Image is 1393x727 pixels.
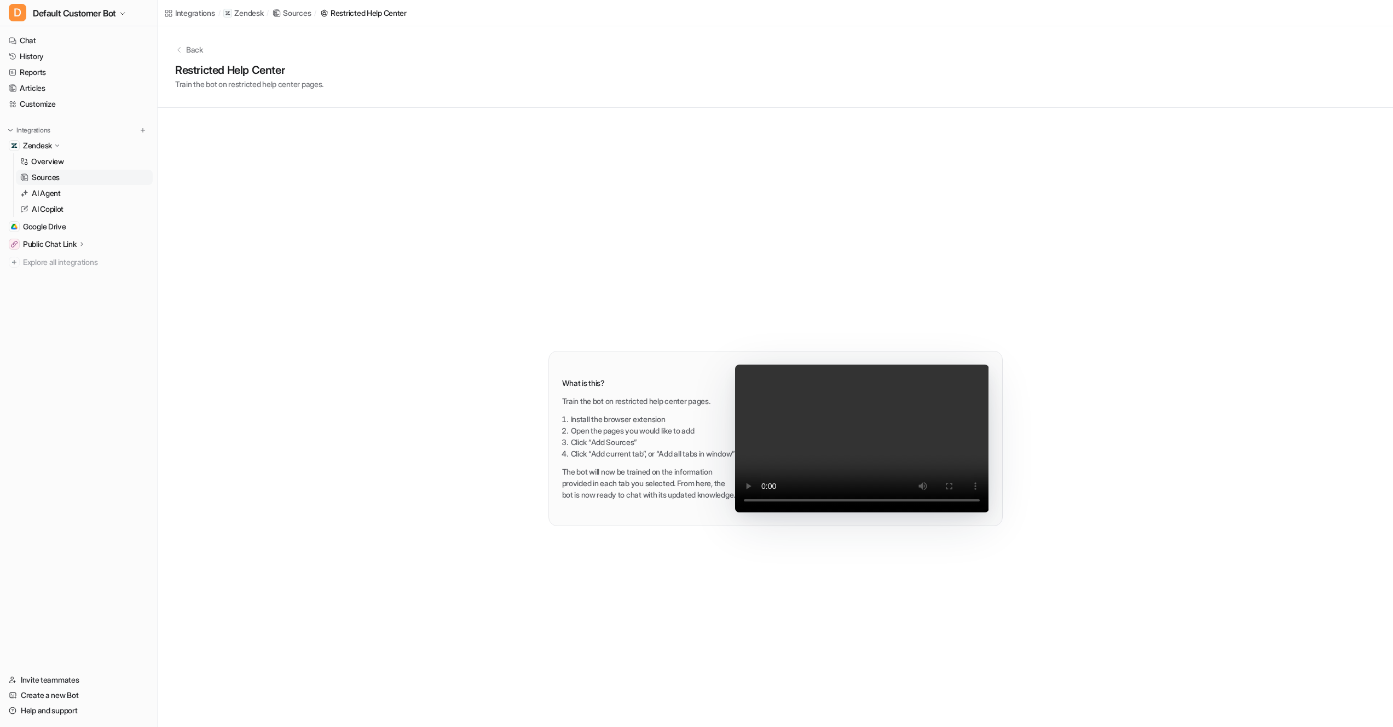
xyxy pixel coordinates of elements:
[4,96,153,112] a: Customize
[4,672,153,688] a: Invite teammates
[4,33,153,48] a: Chat
[562,395,736,407] p: Train the bot on restricted help center pages.
[4,49,153,64] a: History
[33,5,116,21] span: Default Customer Bot
[4,688,153,703] a: Create a new Bot
[735,365,989,512] video: Your browser does not support the video tag.
[16,170,153,185] a: Sources
[571,436,736,448] li: Click “Add Sources”
[4,65,153,80] a: Reports
[139,126,147,134] img: menu_add.svg
[164,7,215,19] a: Integrations
[314,8,316,18] span: /
[4,80,153,96] a: Articles
[267,8,269,18] span: /
[186,44,203,55] p: Back
[16,201,153,217] a: AI Copilot
[562,377,736,389] h3: What is this?
[272,7,311,19] a: Sources
[4,125,54,136] button: Integrations
[223,8,263,19] a: Zendesk
[218,8,221,18] span: /
[4,219,153,234] a: Google DriveGoogle Drive
[23,239,77,250] p: Public Chat Link
[9,4,26,21] span: D
[23,253,148,271] span: Explore all integrations
[31,156,64,167] p: Overview
[283,7,311,19] div: Sources
[11,241,18,247] img: Public Chat Link
[571,448,736,459] li: Click “Add current tab”, or “Add all tabs in window”
[562,466,736,500] li: The bot will now be trained on the information provided in each tab you selected. From here, the ...
[16,126,50,135] p: Integrations
[175,7,215,19] div: Integrations
[320,7,407,19] a: Restricted Help Center
[331,7,407,19] div: Restricted Help Center
[571,425,736,436] li: Open the pages you would like to add
[23,221,66,232] span: Google Drive
[234,8,263,19] p: Zendesk
[4,255,153,270] a: Explore all integrations
[11,142,18,149] img: Zendesk
[16,186,153,201] a: AI Agent
[16,154,153,169] a: Overview
[32,172,60,183] p: Sources
[11,223,18,230] img: Google Drive
[4,703,153,718] a: Help and support
[9,257,20,268] img: explore all integrations
[23,140,52,151] p: Zendesk
[32,204,63,215] p: AI Copilot
[32,188,61,199] p: AI Agent
[571,413,736,425] li: Install the browser extension
[175,62,323,78] h1: Restricted Help Center
[7,126,14,134] img: expand menu
[175,78,323,90] p: Train the bot on restricted help center pages.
